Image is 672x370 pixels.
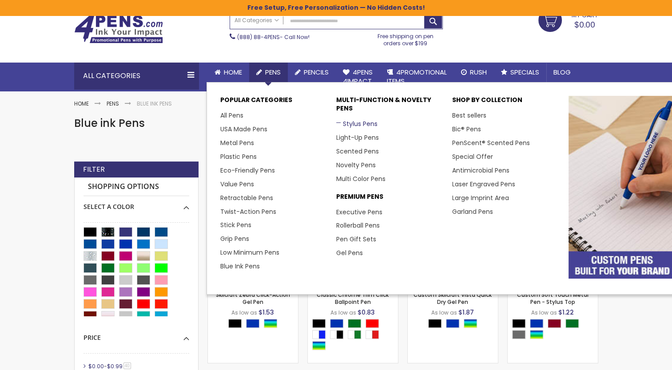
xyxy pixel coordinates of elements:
[312,319,398,352] div: Select A Color
[548,319,561,328] div: Burgundy
[336,235,376,244] a: Pen Gift Sets
[574,19,595,30] span: $0.00
[336,221,380,230] a: Rollerball Pens
[336,248,363,257] a: Gel Pens
[312,330,326,339] div: White|Blue
[220,180,254,189] a: Value Pens
[88,362,104,370] span: $0.00
[512,319,598,341] div: Select A Color
[74,15,163,43] img: 4Pens Custom Pens and Promotional Products
[553,67,571,77] span: Blog
[330,319,343,328] div: Blue
[431,309,457,316] span: As low as
[336,133,379,142] a: Light-Up Pens
[107,362,123,370] span: $0.99
[368,29,443,47] div: Free shipping on pen orders over $199
[330,330,343,339] div: White|Black
[220,166,275,175] a: Eco-Friendly Pens
[538,8,598,31] a: $0.00 0
[510,67,539,77] span: Specials
[207,63,249,82] a: Home
[228,319,282,330] div: Select A Color
[237,33,280,41] a: (888) 88-4PENS
[531,309,557,316] span: As low as
[336,63,380,91] a: 4Pens4impact
[220,207,276,216] a: Twist-Action Pens
[336,147,379,156] a: Scented Pens
[452,207,493,216] a: Garland Pens
[452,125,481,134] a: Bic® Pens
[84,177,189,197] strong: Shopping Options
[336,119,378,128] a: Stylus Pens
[336,161,376,169] a: Novelty Pens
[428,319,481,330] div: Select A Color
[530,319,543,328] div: Blue
[494,63,546,82] a: Specials
[414,291,492,306] a: Custom Skilcraft Vista Quick Dry Gel Pen
[387,67,447,86] span: 4PROMOTIONAL ITEMS
[224,67,242,77] span: Home
[452,166,509,175] a: Antimicrobial Pens
[123,362,131,369] span: 40
[231,309,257,316] span: As low as
[348,330,361,339] div: White|Green
[454,63,494,82] a: Rush
[530,330,543,339] div: Assorted
[220,248,279,257] a: Low Minimum Pens
[84,327,189,342] div: Price
[317,291,389,306] a: Classic Chrome Trim Click Ballpoint Pen
[336,96,443,117] p: Multi-Function & Novelty Pens
[452,180,515,189] a: Laser Engraved Pens
[228,319,242,328] div: Black
[380,63,454,91] a: 4PROMOTIONALITEMS
[452,152,493,161] a: Special Offer
[452,193,509,202] a: Large Imprint Area
[366,319,379,328] div: Red
[220,111,243,120] a: All Pens
[264,319,277,328] div: Assorted
[366,330,379,339] div: White|Red
[565,319,579,328] div: Green
[83,165,105,174] strong: Filter
[336,174,386,183] a: Multi Color Pens
[258,308,274,317] span: $1.53
[428,319,441,328] div: Black
[446,319,459,328] div: Blue
[220,138,254,147] a: Metal Pens
[220,262,260,271] a: Blue Ink Pens
[265,67,281,77] span: Pens
[288,63,336,82] a: Pencils
[220,152,257,161] a: Plastic Pens
[452,96,559,109] p: Shop By Collection
[86,362,134,370] a: $0.00-$0.9940
[343,67,373,86] span: 4Pens 4impact
[452,111,486,120] a: Best sellers
[74,100,89,107] a: Home
[470,67,487,77] span: Rush
[558,308,574,317] span: $1.22
[336,193,443,205] p: Premium Pens
[107,100,119,107] a: Pens
[599,346,672,370] iframe: Google Customer Reviews
[512,330,525,339] div: Grey
[137,100,172,107] strong: Blue ink Pens
[304,67,329,77] span: Pencils
[220,125,267,134] a: USA Made Pens
[235,17,279,24] span: All Categories
[74,116,598,130] h1: Blue ink Pens
[220,96,327,109] p: Popular Categories
[458,308,474,317] span: $1.87
[220,220,251,229] a: Stick Pens
[348,319,361,328] div: Green
[452,138,530,147] a: PenScent® Scented Pens
[358,308,375,317] span: $0.83
[546,63,578,82] a: Blog
[74,63,199,89] div: All Categories
[246,319,259,328] div: Blue
[220,234,249,243] a: Grip Pens
[237,33,310,41] span: - Call Now!
[512,319,525,328] div: Black
[220,193,273,202] a: Retractable Pens
[336,208,382,216] a: Executive Pens
[517,291,588,306] a: Custom Soft Touch Metal Pen - Stylus Top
